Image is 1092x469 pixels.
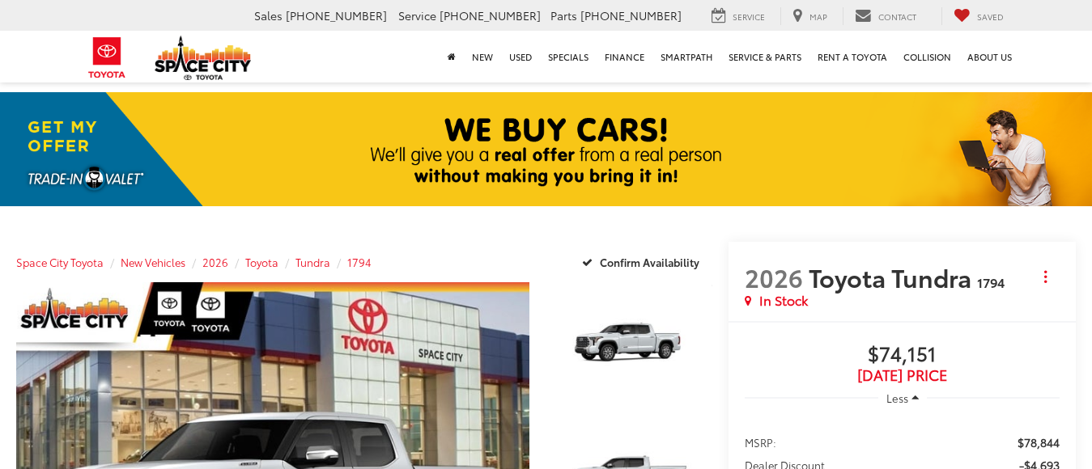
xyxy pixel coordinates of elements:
span: Service [398,7,436,23]
a: Home [440,31,464,82]
a: About Us [959,31,1020,82]
span: Saved [977,11,1004,23]
a: 1794 [347,255,372,269]
button: Actions [1031,263,1060,291]
span: [PHONE_NUMBER] [440,7,541,23]
span: [DATE] Price [745,367,1060,383]
span: Service [733,11,765,23]
a: Expand Photo 1 [547,282,713,406]
span: MSRP: [745,434,776,450]
img: Toyota [77,32,138,84]
span: 1794 [977,273,1005,291]
a: Rent a Toyota [809,31,895,82]
a: SmartPath [652,31,720,82]
button: Less [878,383,927,412]
a: Service & Parts [720,31,809,82]
span: Parts [550,7,577,23]
a: My Saved Vehicles [941,7,1016,25]
a: Toyota [245,255,278,269]
span: dropdown dots [1044,270,1047,283]
a: Contact [843,7,928,25]
span: Toyota Tundra [809,260,977,294]
span: $74,151 [745,343,1060,367]
span: $78,844 [1018,434,1060,450]
img: 2026 Toyota Tundra 1794 [546,281,715,407]
span: Map [809,11,827,23]
span: Confirm Availability [600,255,699,269]
a: New Vehicles [121,255,185,269]
span: 2026 [745,260,803,294]
a: Tundra [295,255,330,269]
a: Specials [540,31,597,82]
a: New [464,31,501,82]
span: In Stock [759,291,808,310]
a: Map [780,7,839,25]
span: Contact [878,11,916,23]
span: Less [886,391,908,405]
span: [PHONE_NUMBER] [580,7,682,23]
button: Confirm Availability [573,247,713,276]
span: Sales [254,7,283,23]
a: Service [699,7,777,25]
a: Space City Toyota [16,255,104,269]
a: Used [501,31,540,82]
a: Finance [597,31,652,82]
a: Collision [895,31,959,82]
span: [PHONE_NUMBER] [286,7,387,23]
a: 2026 [202,255,228,269]
img: Space City Toyota [155,36,252,80]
